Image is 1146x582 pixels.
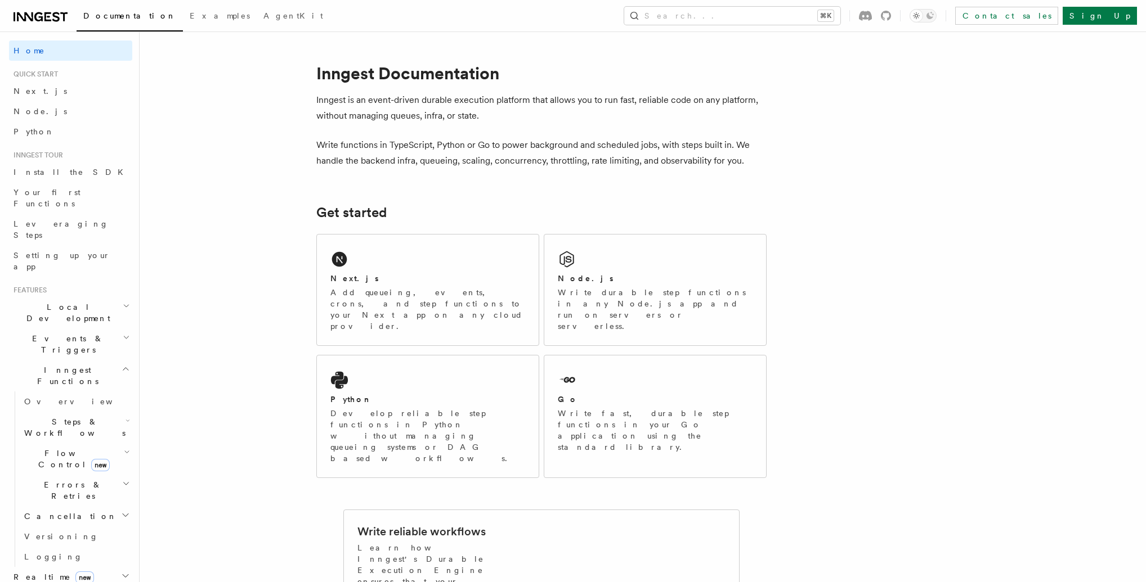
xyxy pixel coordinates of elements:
a: Home [9,40,132,61]
span: Overview [24,397,140,406]
a: Python [9,121,132,142]
span: Local Development [9,301,123,324]
div: Inngest Functions [9,391,132,567]
span: Cancellation [20,511,117,522]
span: Next.js [14,87,67,96]
a: GoWrite fast, durable step functions in your Go application using the standard library. [544,355,767,478]
span: Install the SDK [14,168,130,177]
a: Examples [183,3,257,30]
h2: Node.js [558,273,614,284]
p: Write fast, durable step functions in your Go application using the standard library. [558,408,753,453]
span: Python [14,127,55,136]
a: Node.js [9,101,132,121]
p: Inngest is an event-driven durable execution platform that allows you to run fast, reliable code ... [316,92,767,124]
p: Write functions in TypeScript, Python or Go to power background and scheduled jobs, with steps bu... [316,137,767,169]
a: Get started [316,205,387,220]
span: Examples [190,11,250,20]
a: PythonDevelop reliable step functions in Python without managing queueing systems or DAG based wo... [316,355,539,478]
button: Search...⌘K [624,7,840,25]
span: Logging [24,552,83,561]
a: AgentKit [257,3,330,30]
h1: Inngest Documentation [316,63,767,83]
span: Your first Functions [14,188,80,208]
a: Next.jsAdd queueing, events, crons, and step functions to your Next app on any cloud provider. [316,234,539,346]
span: Flow Control [20,448,124,470]
a: Overview [20,391,132,412]
a: Next.js [9,81,132,101]
span: Quick start [9,70,58,79]
a: Node.jsWrite durable step functions in any Node.js app and run on servers or serverless. [544,234,767,346]
button: Errors & Retries [20,475,132,506]
span: Errors & Retries [20,479,122,502]
button: Local Development [9,297,132,328]
a: Sign Up [1063,7,1137,25]
a: Documentation [77,3,183,31]
button: Flow Controlnew [20,443,132,475]
span: Features [9,286,47,295]
a: Contact sales [955,7,1058,25]
span: Events & Triggers [9,333,123,355]
span: Steps & Workflows [20,416,126,439]
button: Steps & Workflows [20,412,132,443]
span: Node.js [14,107,67,116]
button: Inngest Functions [9,360,132,391]
a: Setting up your app [9,245,132,277]
a: Versioning [20,526,132,547]
p: Develop reliable step functions in Python without managing queueing systems or DAG based workflows. [330,408,525,464]
span: new [91,459,110,471]
span: Home [14,45,45,56]
span: Inngest Functions [9,364,122,387]
span: Leveraging Steps [14,219,109,240]
button: Toggle dark mode [910,9,937,22]
a: Install the SDK [9,162,132,182]
p: Write durable step functions in any Node.js app and run on servers or serverless. [558,287,753,332]
h2: Next.js [330,273,379,284]
a: Leveraging Steps [9,214,132,245]
h2: Go [558,394,578,405]
h2: Python [330,394,372,405]
a: Your first Functions [9,182,132,214]
span: Setting up your app [14,251,110,271]
span: Inngest tour [9,151,63,160]
button: Events & Triggers [9,328,132,360]
p: Add queueing, events, crons, and step functions to your Next app on any cloud provider. [330,287,525,332]
span: Versioning [24,532,99,541]
kbd: ⌘K [818,10,834,21]
h2: Write reliable workflows [357,524,486,539]
button: Cancellation [20,506,132,526]
span: AgentKit [263,11,323,20]
span: Documentation [83,11,176,20]
a: Logging [20,547,132,567]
